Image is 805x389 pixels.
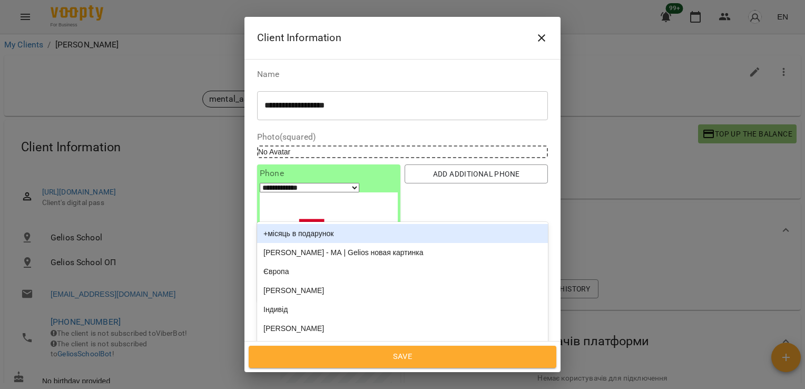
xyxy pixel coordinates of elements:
button: Add additional phone [405,164,548,183]
select: Phone number country [260,183,359,192]
span: Add additional phone [413,168,539,180]
label: Photo(squared) [257,133,548,141]
button: Close [529,25,554,51]
span: No Avatar [258,148,290,156]
label: Name [257,70,548,79]
button: Save [249,346,556,368]
div: [PERSON_NAME] [257,319,548,338]
div: Індивід [257,300,548,319]
label: Phone [260,169,398,178]
span: Save [260,350,545,364]
div: [PERSON_NAME] [257,281,548,300]
div: [PERSON_NAME] - МА | Gelios новая картинка [257,243,548,262]
div: +місяць в подарунок [257,224,548,243]
div: Австралія [257,338,548,357]
h6: Client Information [257,30,341,46]
div: Європа [257,262,548,281]
img: Slovakia [260,192,398,285]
